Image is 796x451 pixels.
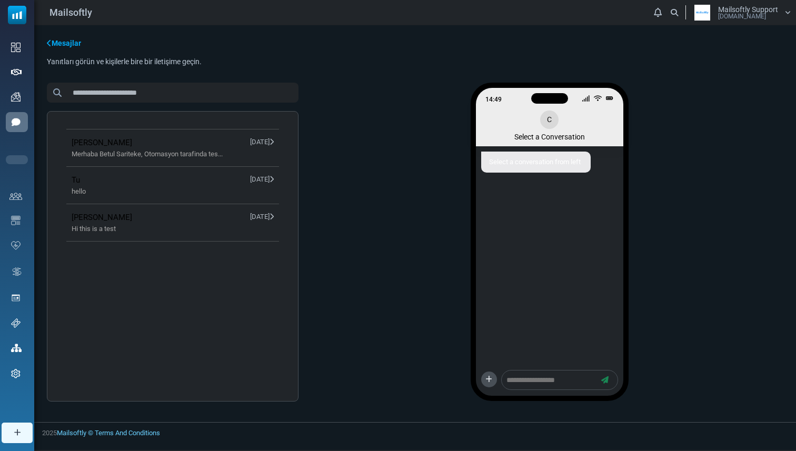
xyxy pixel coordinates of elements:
img: workflow.svg [11,266,23,278]
div: Select a conversation from left [481,152,591,173]
span: hello [72,186,274,197]
img: contacts-icon.svg [9,193,22,200]
img: mailsoftly_icon_blue_white.svg [8,6,26,24]
span: Mailsoftly [49,5,92,19]
div: Yanıtları görün ve kişilerle bire bir iletişime geçin. [47,57,202,66]
footer: 2025 [34,422,796,441]
a: Mesajlar [47,38,81,49]
span: [DATE] [250,174,274,186]
img: sms-icon-active.png [11,117,21,127]
img: dashboard-icon.svg [11,43,21,52]
span: [DATE] [250,212,274,224]
a: Mailsoftly © [57,429,93,437]
a: [PERSON_NAME] [72,212,132,224]
img: User Logo [689,5,715,21]
img: domain-health-icon.svg [11,241,21,249]
img: support-icon.svg [11,318,21,328]
div: 14:49 [485,95,578,102]
img: email-templates-icon.svg [11,216,21,225]
span: translation missing: tr.layouts.footer.terms_and_conditions [95,429,160,437]
a: Tu [72,174,80,186]
img: landing_pages.svg [11,293,21,303]
a: User Logo Mailsoftly Support [DOMAIN_NAME] [689,5,791,21]
span: [DATE] [250,137,274,149]
img: settings-icon.svg [11,369,21,378]
img: campaigns-icon.png [11,92,21,102]
span: Merhaba Betul Sariteke, Otomasyon tarafinda tes... [72,149,274,159]
span: [DOMAIN_NAME] [718,13,766,19]
span: Hi this is a test [72,224,274,234]
a: Terms And Conditions [95,429,160,437]
span: Mailsoftly Support [718,6,778,13]
a: [PERSON_NAME] [72,137,132,149]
